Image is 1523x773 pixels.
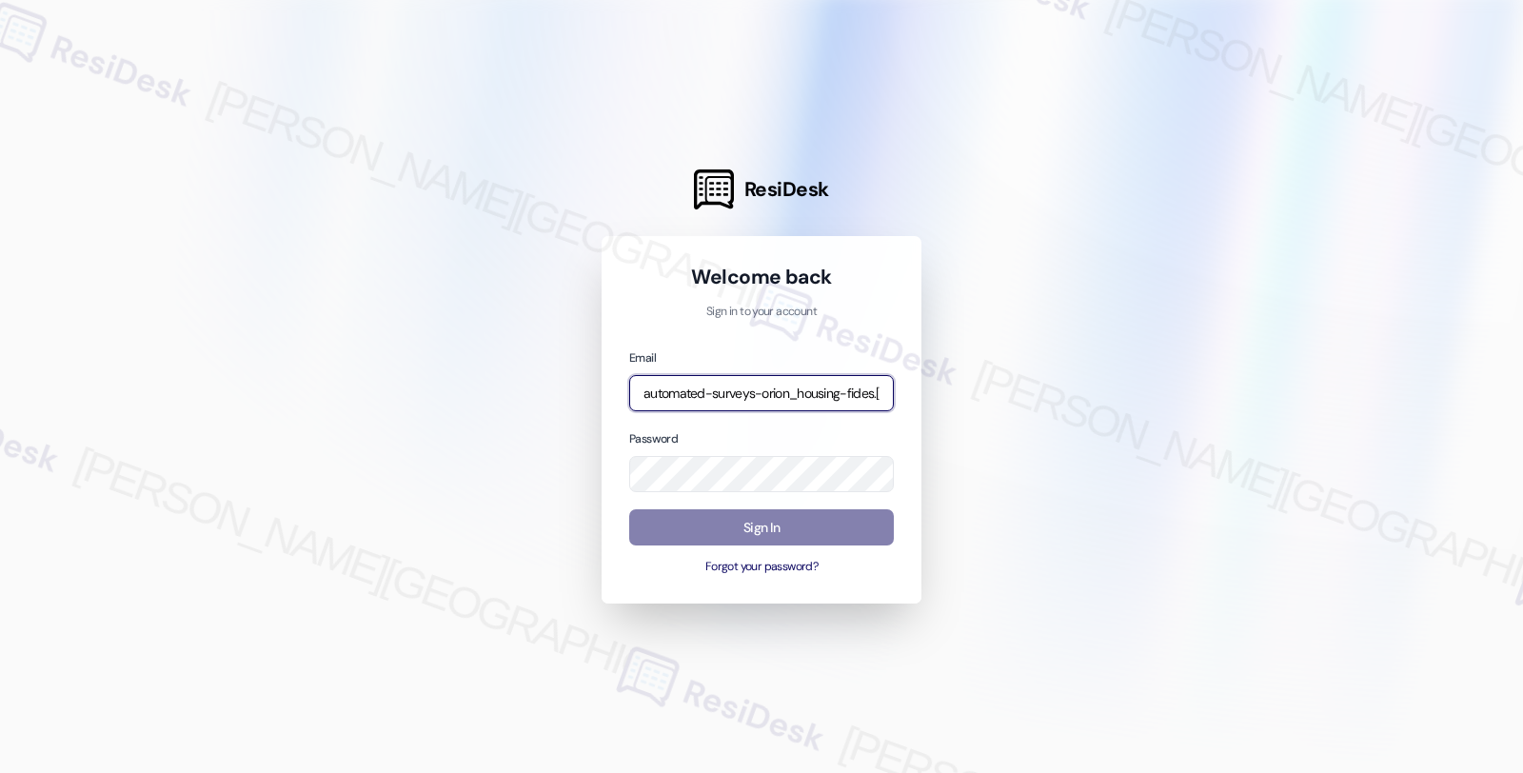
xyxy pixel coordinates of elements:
[629,375,894,412] input: name@example.com
[629,509,894,546] button: Sign In
[744,176,829,203] span: ResiDesk
[629,559,894,576] button: Forgot your password?
[629,304,894,321] p: Sign in to your account
[629,350,656,366] label: Email
[629,264,894,290] h1: Welcome back
[629,431,678,446] label: Password
[694,169,734,209] img: ResiDesk Logo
